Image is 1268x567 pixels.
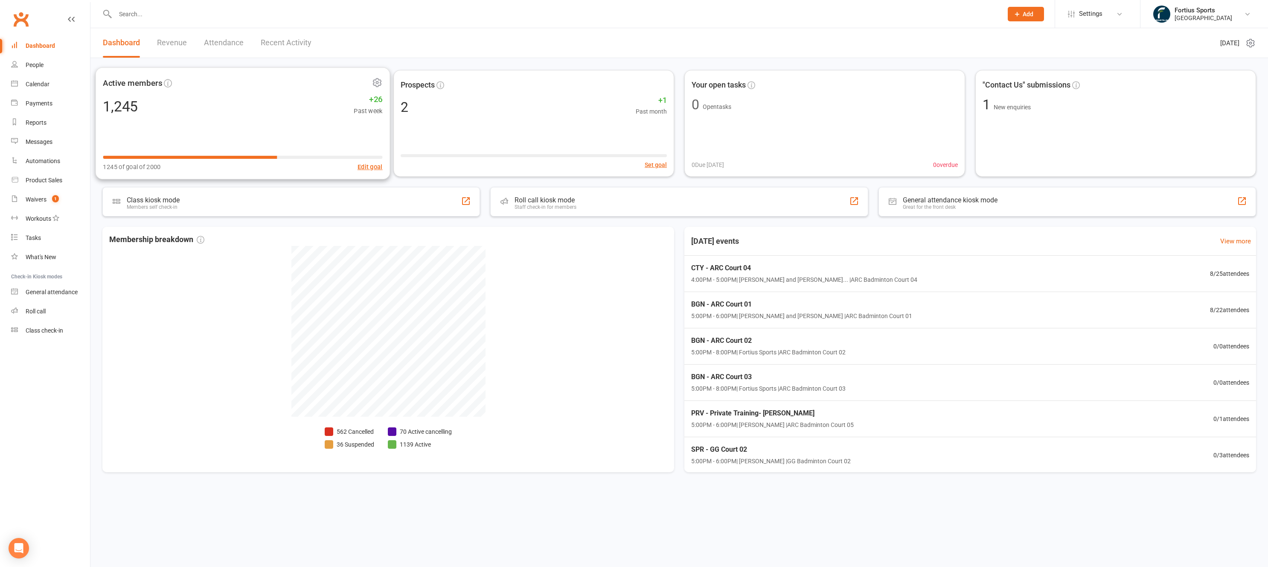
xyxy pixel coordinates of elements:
a: Attendance [204,28,244,58]
div: Class check-in [26,327,63,334]
span: New enquiries [994,104,1031,111]
span: Past month [636,107,667,116]
a: Automations [11,152,90,171]
div: Great for the front desk [903,204,998,210]
button: Add [1008,7,1044,21]
span: BGN - ARC Court 02 [691,335,846,346]
a: Clubworx [10,9,32,30]
a: Messages [11,132,90,152]
span: BGN - ARC Court 01 [691,299,912,310]
li: 36 Suspended [325,440,374,449]
span: 0 / 3 attendees [1213,450,1249,460]
a: Roll call [11,302,90,321]
button: Set goal [645,160,667,170]
div: Open Intercom Messenger [9,538,29,558]
span: Past week [354,106,382,116]
div: What's New [26,254,56,260]
div: Messages [26,138,52,145]
span: 1245 of goal of 2000 [103,162,160,172]
span: 4:00PM - 5:00PM | [PERSON_NAME] and [PERSON_NAME]... | ARC Badminton Court 04 [691,275,917,284]
div: Roll call [26,308,46,315]
span: Prospects [401,79,435,91]
span: 0 / 1 attendees [1213,414,1249,424]
a: General attendance kiosk mode [11,283,90,302]
span: +26 [354,93,382,106]
div: Members self check-in [127,204,180,210]
span: Open tasks [703,103,731,110]
span: 5:00PM - 6:00PM | [PERSON_NAME] | ARC Badminton Court 05 [691,420,854,430]
a: Workouts [11,209,90,228]
li: 1139 Active [388,440,452,449]
span: +1 [636,94,667,107]
div: Calendar [26,81,49,88]
div: Tasks [26,234,41,241]
a: People [11,56,90,75]
span: Your open tasks [692,79,746,91]
a: Payments [11,94,90,113]
a: Dashboard [103,28,140,58]
div: Dashboard [26,42,55,49]
a: Product Sales [11,171,90,190]
div: Workouts [26,215,51,222]
span: 0 overdue [933,160,958,170]
span: 5:00PM - 6:00PM | [PERSON_NAME] and [PERSON_NAME] | ARC Badminton Court 01 [691,311,912,321]
a: What's New [11,248,90,267]
div: Product Sales [26,177,62,184]
button: Edit goal [358,162,383,172]
span: 5:00PM - 6:00PM | [PERSON_NAME] | GG Badminton Court 02 [691,456,851,466]
span: 5:00PM - 8:00PM | Fortius Sports | ARC Badminton Court 02 [691,348,846,357]
span: PRV - Private Training- [PERSON_NAME] [691,408,854,419]
span: SPR - GG Court 02 [691,444,851,455]
div: People [26,61,44,68]
a: Revenue [157,28,187,58]
div: Fortius Sports [1175,6,1232,14]
div: 2 [401,100,408,114]
div: 0 [692,98,699,111]
span: 0 / 0 attendees [1213,342,1249,351]
span: 0 Due [DATE] [692,160,724,170]
a: Recent Activity [261,28,311,58]
a: Tasks [11,228,90,248]
span: Settings [1079,4,1102,23]
span: 1 [52,195,59,202]
a: Waivers 1 [11,190,90,209]
span: Active members [103,76,162,89]
a: Dashboard [11,36,90,56]
span: BGN - ARC Court 03 [691,371,846,383]
span: 8 / 25 attendees [1210,269,1249,278]
div: [GEOGRAPHIC_DATA] [1175,14,1232,22]
div: General attendance [26,289,78,295]
span: Add [1023,11,1033,18]
div: Payments [26,100,52,107]
li: 70 Active cancelling [388,427,452,436]
span: [DATE] [1220,38,1239,48]
div: 1,245 [103,99,138,114]
div: Automations [26,158,60,164]
a: Calendar [11,75,90,94]
span: CTY - ARC Court 04 [691,263,917,274]
span: 5:00PM - 8:00PM | Fortius Sports | ARC Badminton Court 03 [691,384,846,393]
h3: [DATE] events [684,234,746,249]
span: "Contact Us" submissions [983,79,1070,91]
div: Class kiosk mode [127,196,180,204]
a: View more [1220,236,1251,246]
div: Staff check-in for members [515,204,576,210]
span: 0 / 0 attendees [1213,378,1249,387]
div: General attendance kiosk mode [903,196,998,204]
span: 8 / 22 attendees [1210,305,1249,315]
img: thumb_image1743802567.png [1153,6,1170,23]
div: Reports [26,119,47,126]
a: Class kiosk mode [11,321,90,340]
span: Membership breakdown [109,234,204,246]
div: Roll call kiosk mode [515,196,576,204]
div: Waivers [26,196,47,203]
span: 1 [983,96,994,113]
input: Search... [113,8,997,20]
li: 562 Cancelled [325,427,374,436]
a: Reports [11,113,90,132]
